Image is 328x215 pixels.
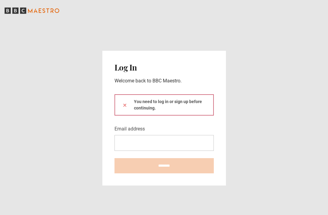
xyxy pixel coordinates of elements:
h2: Log In [114,63,214,72]
svg: BBC Maestro [5,6,59,15]
p: Welcome back to BBC Maestro. [114,77,214,85]
label: Email address [114,125,145,133]
div: You need to log in or sign up before continuing. [114,94,214,116]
